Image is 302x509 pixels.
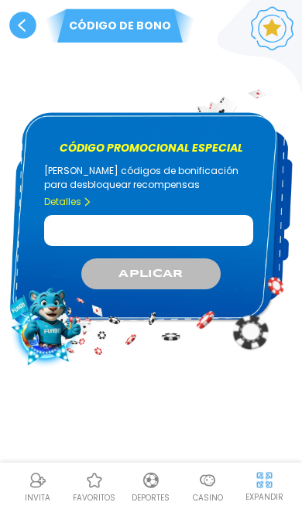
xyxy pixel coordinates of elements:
p: [PERSON_NAME] códigos de bonificación para desbloquear recompensas [44,164,258,192]
img: Referral [29,471,47,490]
img: Casino [198,471,217,490]
a: Casino FavoritosCasino Favoritosfavoritos [66,469,122,504]
img: Deportes [142,471,160,490]
a: DeportesDeportesDeportes [122,469,179,504]
p: Código de bono [39,17,201,33]
a: Detalles [44,195,92,209]
a: ReferralReferralINVITA [9,469,66,504]
p: Deportes [132,492,170,504]
p: EXPANDIR [245,491,283,503]
label: Código promocional especial [50,140,252,156]
img: Casino Favoritos [85,471,104,490]
a: CasinoCasinoCasino [180,469,236,504]
span: APLICAR [118,266,183,282]
p: INVITA [25,492,50,504]
p: favoritos [73,492,115,504]
p: Casino [193,492,223,504]
button: APLICAR [81,258,221,289]
img: hide [255,470,274,490]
